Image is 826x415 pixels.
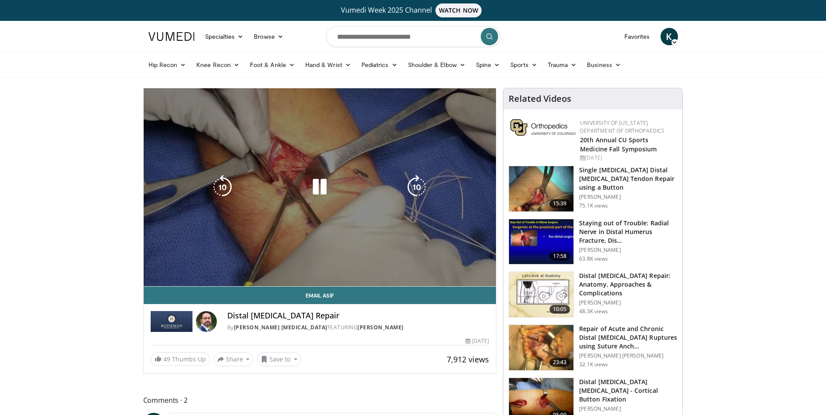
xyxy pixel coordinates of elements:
h4: Related Videos [509,94,571,104]
a: 49 Thumbs Up [151,352,210,366]
a: Hand & Wrist [300,56,356,74]
img: 90401_0000_3.png.150x105_q85_crop-smart_upscale.jpg [509,272,573,317]
h3: Repair of Acute and Chronic Distal [MEDICAL_DATA] Ruptures using Suture Anch… [579,325,677,351]
h4: Distal [MEDICAL_DATA] Repair [227,311,489,321]
a: Vumedi Week 2025 ChannelWATCH NOW [150,3,677,17]
button: Save to [257,352,301,366]
h3: Staying out of Trouble: Radial Nerve in Distal Humerus Fracture, Dis… [579,219,677,245]
video-js: Video Player [144,88,496,287]
p: [PERSON_NAME] [579,247,677,254]
a: [PERSON_NAME] [357,324,404,331]
p: 63.8K views [579,255,608,262]
a: 15:39 Single [MEDICAL_DATA] Distal [MEDICAL_DATA] Tendon Repair using a Button [PERSON_NAME] 75.1... [509,166,677,212]
a: 10:05 Distal [MEDICAL_DATA] Repair: Anatomy, Approaches & Complications [PERSON_NAME] 48.3K views [509,271,677,318]
a: 23:43 Repair of Acute and Chronic Distal [MEDICAL_DATA] Ruptures using Suture Anch… [PERSON_NAME]... [509,325,677,371]
span: 49 [163,355,170,363]
img: bennett_acute_distal_biceps_3.png.150x105_q85_crop-smart_upscale.jpg [509,325,573,370]
h3: Distal [MEDICAL_DATA] [MEDICAL_DATA] - Cortical Button Fixation [579,378,677,404]
div: By FEATURING [227,324,489,331]
a: Trauma [543,56,582,74]
input: Search topics, interventions [326,26,500,47]
p: [PERSON_NAME] [579,299,677,306]
img: Rothman Hand Surgery [151,311,192,332]
a: Spine [471,56,505,74]
a: University of [US_STATE] Department of Orthopaedics [580,119,664,134]
p: 32.1K views [579,361,608,368]
h3: Single [MEDICAL_DATA] Distal [MEDICAL_DATA] Tendon Repair using a Button [579,166,677,192]
a: Knee Recon [191,56,245,74]
a: Sports [505,56,543,74]
a: Specialties [200,28,249,45]
a: Pediatrics [356,56,403,74]
a: Favorites [619,28,655,45]
p: [PERSON_NAME] [579,405,677,412]
p: 75.1K views [579,202,608,209]
button: Share [213,352,254,366]
a: 20th Annual CU Sports Medicine Fall Symposium [580,136,657,153]
p: 48.3K views [579,308,608,315]
span: Comments 2 [143,395,497,406]
a: K [661,28,678,45]
a: 17:58 Staying out of Trouble: Radial Nerve in Distal Humerus Fracture, Dis… [PERSON_NAME] 63.8K v... [509,219,677,265]
h3: Distal [MEDICAL_DATA] Repair: Anatomy, Approaches & Complications [579,271,677,298]
p: [PERSON_NAME] [579,194,677,201]
img: VuMedi Logo [148,32,195,41]
span: 10:05 [550,305,570,314]
div: [DATE] [465,337,489,345]
a: Shoulder & Elbow [403,56,471,74]
a: Foot & Ankle [245,56,300,74]
img: Avatar [196,311,217,332]
span: 23:43 [550,358,570,367]
a: Email Asif [144,287,496,304]
span: 7,912 views [447,354,489,365]
span: 15:39 [550,199,570,208]
img: Q2xRg7exoPLTwO8X4xMDoxOjB1O8AjAz_1.150x105_q85_crop-smart_upscale.jpg [509,219,573,264]
img: king_0_3.png.150x105_q85_crop-smart_upscale.jpg [509,166,573,211]
a: Browse [249,28,289,45]
img: 355603a8-37da-49b6-856f-e00d7e9307d3.png.150x105_q85_autocrop_double_scale_upscale_version-0.2.png [510,119,576,136]
span: WATCH NOW [435,3,482,17]
span: 17:58 [550,252,570,261]
div: [DATE] [580,154,675,162]
a: Hip Recon [143,56,192,74]
a: Business [582,56,626,74]
p: [PERSON_NAME] [PERSON_NAME] [579,352,677,359]
a: [PERSON_NAME] [MEDICAL_DATA] [234,324,327,331]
